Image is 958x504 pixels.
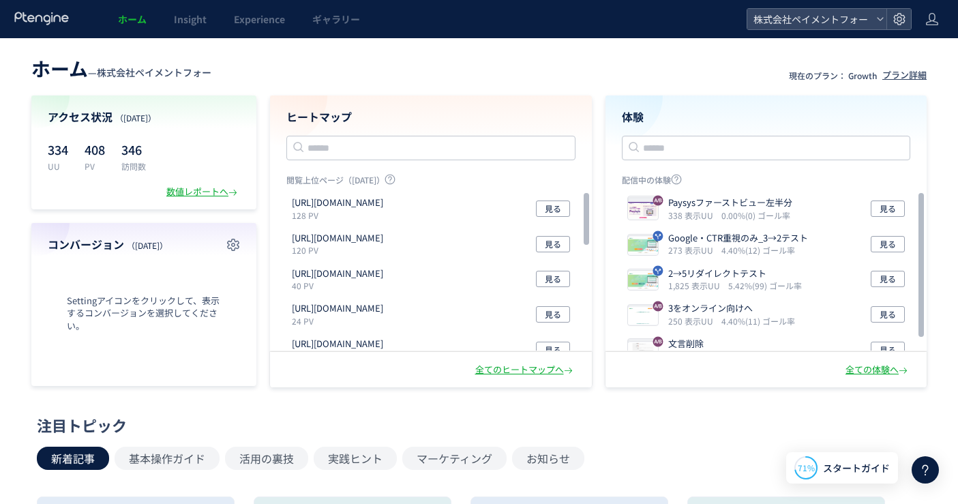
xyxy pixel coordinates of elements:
button: 見る [871,306,905,323]
p: 24 PV [292,315,389,327]
div: プラン詳細 [882,69,927,82]
p: PV [85,160,105,172]
p: Google・CTR重視のみ_3→2テスト [668,232,808,245]
div: 全てのヒートマップへ [475,364,575,376]
button: 見る [871,236,905,252]
span: ホーム [118,12,147,26]
button: 見る [536,306,570,323]
i: 338 表示UU [668,209,719,221]
p: 文言削除 [668,338,813,351]
img: c56750ca1c7ec0d21dd1f8ce7c5de1a71757465928701.jpeg [628,306,658,325]
span: 見る [545,342,561,358]
span: 見る [545,201,561,217]
button: 新着記事 [37,447,109,470]
img: a98d6e2e69b87c321447154727f4fdca1753162784580.jpeg [628,342,658,361]
p: https://lp.kaihipay.jp/2 [292,267,383,280]
p: 128 PV [292,209,389,221]
span: Settingアイコンをクリックして、表示するコンバージョンを選択してください。 [48,295,240,333]
button: マーケティング [402,447,507,470]
i: 1,825 表示UU [668,280,725,291]
button: 見る [871,271,905,287]
i: 5.42%(99) ゴール率 [728,280,802,291]
p: 3をオンライン向けへ [668,302,790,315]
i: 44.95%(1,081) ゴール率 [728,351,818,362]
i: 250 表示UU [668,315,719,327]
img: ebcc5c68c4fe0b838b3854557e68de5c1756794057250.jpeg [628,236,658,255]
p: https://lp.kaihipay.jp/fb [292,232,383,245]
span: （[DATE]） [127,239,168,251]
span: 見る [545,236,561,252]
button: 活用の裏技 [225,447,308,470]
span: Insight [174,12,207,26]
span: ホーム [31,55,88,82]
p: 閲覧上位ページ（[DATE]） [286,174,575,191]
p: 334 [48,138,68,160]
p: UU [48,160,68,172]
button: 見る [536,201,570,217]
h4: コンバージョン [48,237,240,252]
i: 4.40%(12) ゴール率 [721,244,795,256]
button: 基本操作ガイド [115,447,220,470]
img: 11d3247c60f4be28683247f5de039b9e1758065198846.jpeg [628,271,658,290]
p: https://weborder.kaihipay.jp/entry/1976 [292,338,383,351]
h4: 体験 [622,109,911,125]
span: 見る [880,271,896,287]
div: 注目トピック [37,415,914,436]
i: 4.40%(11) ゴール率 [721,315,795,327]
p: 現在のプラン： Growth [789,70,877,81]
span: Experience [234,12,285,26]
i: 0.00%(0) ゴール率 [721,209,790,221]
span: 株式会社ペイメントフォー [749,9,871,29]
img: c644aabdc5f0d9263ff12be61fc03b1d1759113745964.jpeg [628,201,658,220]
p: 120 PV [292,244,389,256]
span: 見る [880,342,896,358]
button: お知らせ [512,447,584,470]
button: 見る [871,201,905,217]
p: 訪問数 [121,160,146,172]
div: — [31,55,211,82]
span: 見る [880,201,896,217]
button: 見る [536,236,570,252]
span: 見る [880,236,896,252]
span: 71% [798,462,815,473]
p: 40 PV [292,280,389,291]
div: 数値レポートへ [166,186,240,198]
span: ギャラリー [312,12,360,26]
p: Paysysファーストビュー左半分 [668,196,792,209]
h4: アクセス状況 [48,109,240,125]
span: 株式会社ペイメントフォー [97,65,211,79]
p: https://lp.paysys.jp [292,302,383,315]
i: 2,405 表示UU [668,351,725,362]
button: 見る [871,342,905,358]
p: 346 [121,138,146,160]
h4: ヒートマップ [286,109,575,125]
p: 2→5リダイレクトテスト [668,267,796,280]
p: 配信中の体験 [622,174,911,191]
span: 見る [545,271,561,287]
p: 23 PV [292,351,389,362]
span: スタートガイド [823,461,890,475]
i: 273 表示UU [668,244,719,256]
button: 見る [536,271,570,287]
button: 実践ヒント [314,447,397,470]
span: 見る [545,306,561,323]
div: 全ての体験へ [845,364,910,376]
p: https://lp.paysys.jp/btoc [292,196,383,209]
span: 見る [880,306,896,323]
p: 408 [85,138,105,160]
button: 見る [536,342,570,358]
span: （[DATE]） [115,112,156,123]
